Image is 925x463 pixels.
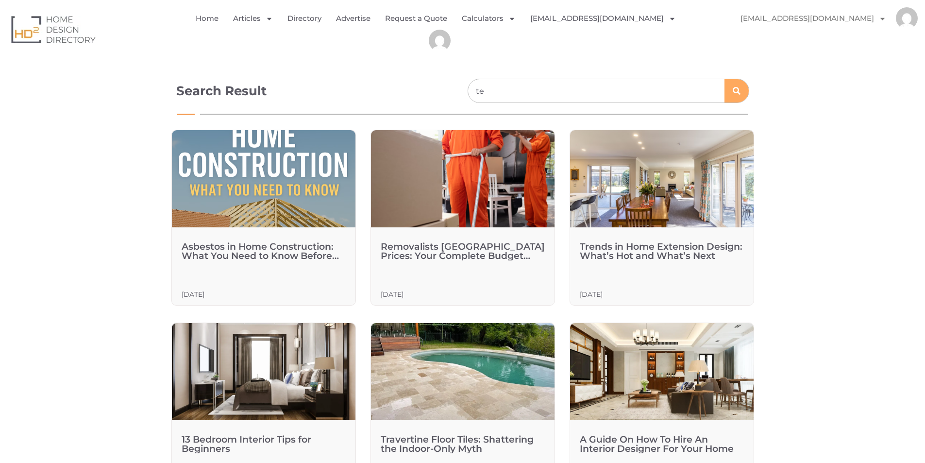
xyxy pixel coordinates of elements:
img: singh singh [896,7,918,29]
h2: Search Result [176,82,458,100]
button: Search [724,79,749,103]
a: Removalists [GEOGRAPHIC_DATA] Prices: Your Complete Budget Guide [381,241,545,271]
a: Calculators [462,7,516,30]
h3: [DATE] [580,291,603,298]
h3: [DATE] [381,291,404,298]
a: A Guide On How To Hire An Interior Designer For Your Home [580,434,734,454]
a: Trends in Home Extension Design: What’s Hot and What’s Next [580,241,742,261]
nav: Menu [731,7,918,30]
a: Request a Quote [385,7,447,30]
a: Travertine Floor Tiles: Shattering the Indoor-Only Myth [381,434,534,454]
a: Directory [287,7,321,30]
h3: [DATE] [182,291,204,298]
a: 13 Bedroom Interior Tips for Beginners [182,434,311,454]
a: Articles [233,7,273,30]
a: [EMAIL_ADDRESS][DOMAIN_NAME] [731,7,896,30]
a: Asbestos in Home Construction: What You Need to Know Before You Build or Renovate [182,241,339,271]
nav: Menu [188,7,691,51]
img: singh singh [429,30,451,51]
a: Home [196,7,219,30]
a: [EMAIL_ADDRESS][DOMAIN_NAME] [530,7,676,30]
input: Search articles by keyword... [468,79,724,103]
a: Advertise [336,7,370,30]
